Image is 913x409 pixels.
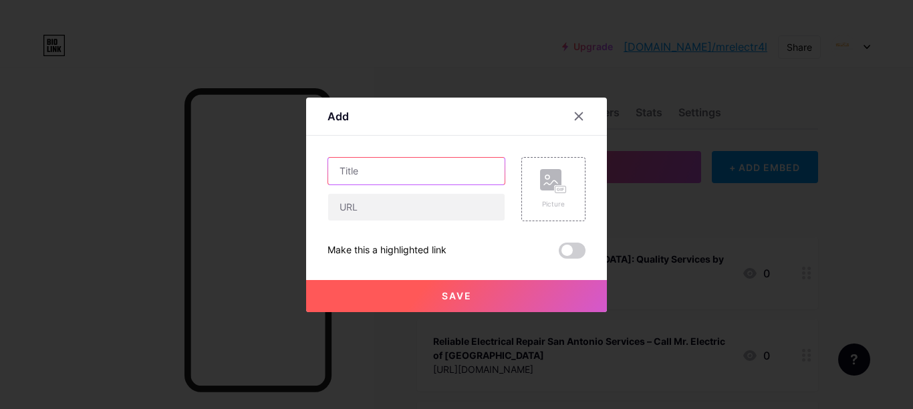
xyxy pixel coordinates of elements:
button: Save [306,280,607,312]
div: Picture [540,199,567,209]
div: Make this a highlighted link [328,243,446,259]
span: Save [442,290,472,301]
div: Add [328,108,349,124]
input: Title [328,158,505,184]
input: URL [328,194,505,221]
